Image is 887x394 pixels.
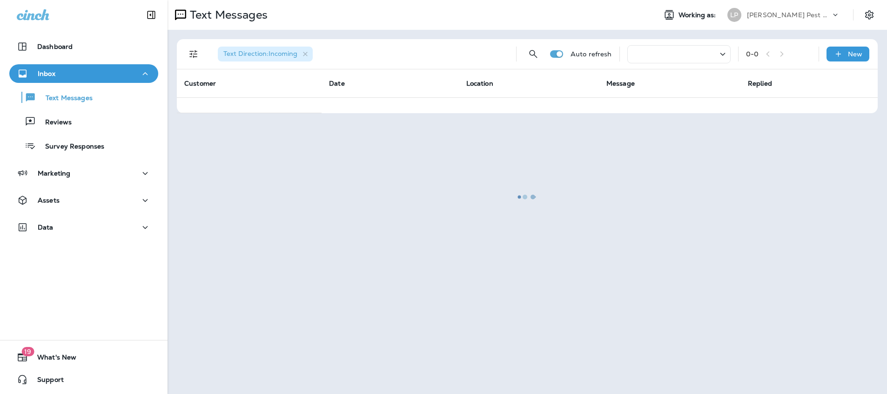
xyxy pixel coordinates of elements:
p: Reviews [36,118,72,127]
p: Text Messages [36,94,93,103]
p: Data [38,224,54,231]
button: 19What's New [9,348,158,367]
button: Collapse Sidebar [138,6,164,24]
p: Marketing [38,170,70,177]
button: Marketing [9,164,158,183]
p: Assets [38,197,60,204]
span: Support [28,376,64,387]
p: Survey Responses [36,143,104,151]
button: Reviews [9,112,158,131]
button: Text Messages [9,88,158,107]
p: Dashboard [37,43,73,50]
p: New [848,50,862,58]
button: Data [9,218,158,237]
button: Support [9,370,158,389]
button: Survey Responses [9,136,158,156]
button: Inbox [9,64,158,83]
button: Assets [9,191,158,210]
span: What's New [28,353,76,365]
span: 19 [21,347,34,356]
button: Dashboard [9,37,158,56]
p: Inbox [38,70,55,77]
